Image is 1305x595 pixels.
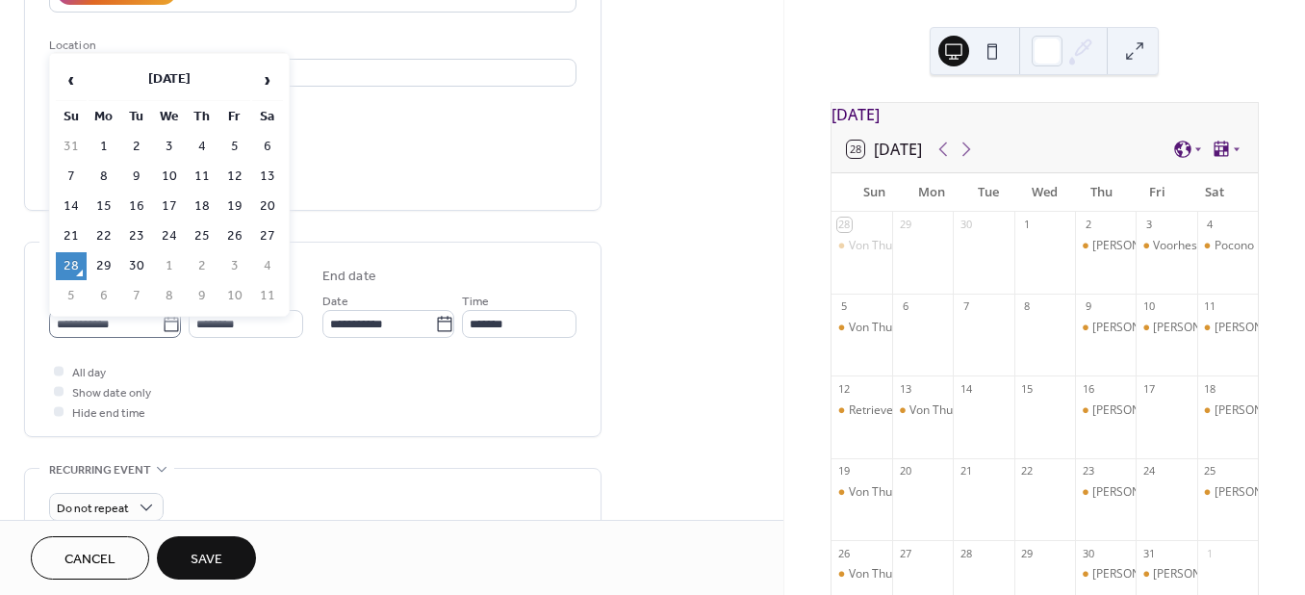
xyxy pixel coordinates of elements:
[849,402,946,419] div: Retriever Brewery
[959,218,973,232] div: 30
[187,133,217,161] td: 4
[121,222,152,250] td: 23
[898,381,912,396] div: 13
[187,193,217,220] td: 18
[1136,238,1196,254] div: Voorhess Home Coming Game
[837,299,852,314] div: 5
[1197,402,1258,419] div: Lentini Farms
[1075,402,1136,419] div: Sherman St Beer co
[1203,464,1217,479] div: 25
[959,546,973,560] div: 28
[959,381,973,396] div: 14
[72,383,151,403] span: Show date only
[898,218,912,232] div: 29
[56,193,87,220] td: 14
[1020,464,1035,479] div: 22
[832,320,892,336] div: Von Thun Farms
[1136,566,1196,582] div: Yergey Brewery
[157,536,256,580] button: Save
[1141,381,1156,396] div: 17
[1092,238,1241,254] div: [PERSON_NAME] St Beer co
[154,282,185,310] td: 8
[1186,173,1242,212] div: Sat
[960,173,1016,212] div: Tue
[191,550,222,570] span: Save
[1020,546,1035,560] div: 29
[154,193,185,220] td: 17
[1203,546,1217,560] div: 1
[219,133,250,161] td: 5
[57,498,129,520] span: Do not repeat
[154,103,185,131] th: We
[1197,484,1258,501] div: Lentini Farms
[959,299,973,314] div: 7
[72,403,145,424] span: Hide end time
[1092,484,1241,501] div: [PERSON_NAME] St Beer co
[219,103,250,131] th: Fr
[1141,464,1156,479] div: 24
[1081,464,1095,479] div: 23
[322,292,348,312] span: Date
[89,252,119,280] td: 29
[89,193,119,220] td: 15
[49,460,151,480] span: Recurring event
[187,103,217,131] th: Th
[219,193,250,220] td: 19
[56,133,87,161] td: 31
[154,133,185,161] td: 3
[89,163,119,191] td: 8
[1153,320,1280,336] div: [PERSON_NAME] Farms
[849,484,935,501] div: Von Thun Farms
[1081,381,1095,396] div: 16
[1075,484,1136,501] div: Sherman St Beer co
[252,193,283,220] td: 20
[1129,173,1186,212] div: Fri
[1081,299,1095,314] div: 9
[187,222,217,250] td: 25
[849,566,935,582] div: Von Thun Farms
[892,402,953,419] div: Von Thun Farms
[462,292,489,312] span: Time
[253,61,282,99] span: ›
[1073,173,1130,212] div: Thu
[121,282,152,310] td: 7
[959,464,973,479] div: 21
[121,103,152,131] th: Tu
[219,282,250,310] td: 10
[837,546,852,560] div: 26
[56,282,87,310] td: 5
[154,222,185,250] td: 24
[840,136,929,163] button: 28[DATE]
[219,252,250,280] td: 3
[1203,218,1217,232] div: 4
[832,484,892,501] div: Von Thun Farms
[56,163,87,191] td: 7
[121,252,152,280] td: 30
[56,252,87,280] td: 28
[252,163,283,191] td: 13
[837,464,852,479] div: 19
[1203,299,1217,314] div: 11
[898,299,912,314] div: 6
[154,163,185,191] td: 10
[1075,320,1136,336] div: Sherman St Beer Co
[187,282,217,310] td: 9
[187,252,217,280] td: 2
[1081,546,1095,560] div: 30
[252,133,283,161] td: 6
[1141,546,1156,560] div: 31
[1020,381,1035,396] div: 15
[252,252,283,280] td: 4
[849,320,935,336] div: Von Thun Farms
[1141,299,1156,314] div: 10
[1197,320,1258,336] div: Lentini Farms
[1092,566,1242,582] div: [PERSON_NAME] St Beer Co
[252,103,283,131] th: Sa
[121,133,152,161] td: 2
[1203,381,1217,396] div: 18
[121,163,152,191] td: 9
[1092,402,1241,419] div: [PERSON_NAME] St Beer co
[832,103,1258,126] div: [DATE]
[49,36,573,56] div: Location
[154,252,185,280] td: 1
